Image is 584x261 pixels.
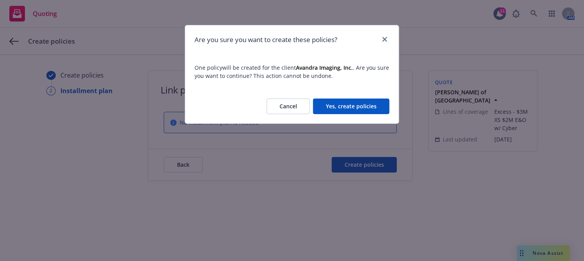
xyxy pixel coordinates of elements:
[195,35,337,45] h1: Are you sure you want to create these policies?
[313,99,389,114] button: Yes, create policies
[267,99,310,114] button: Cancel
[296,64,353,71] strong: Avandra Imaging, Inc.
[380,35,389,44] a: close
[195,63,389,80] span: One policy will be created for the client . Are you sure you want to continue? This action cannot...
